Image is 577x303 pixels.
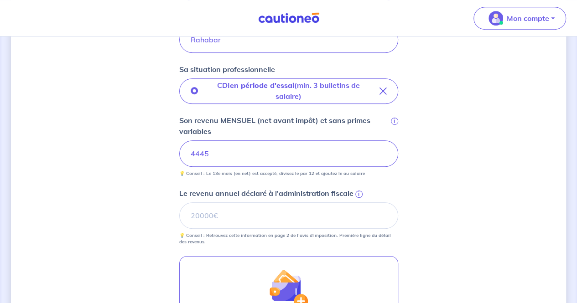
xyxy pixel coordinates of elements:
[355,190,363,198] span: i
[391,118,398,125] span: i
[230,81,294,90] strong: en période d'essai
[507,13,549,24] p: Mon compte
[179,170,365,177] p: 💡 Conseil : Le 13e mois (en net) est accepté, divisez le par 12 et ajoutez le au salaire
[179,64,275,75] p: Sa situation professionnelle
[205,80,372,102] p: CDI (min. 3 bulletins de salaire)
[179,202,398,229] input: 20000€
[179,232,398,245] p: 💡 Conseil : Retrouvez cette information en page 2 de l’avis d'imposition. Première ligne du détai...
[255,12,323,24] img: Cautioneo
[179,26,398,53] input: Doe
[179,140,398,167] input: Ex : 1 500 € net/mois
[489,11,503,26] img: illu_account_valid_menu.svg
[179,188,353,199] p: Le revenu annuel déclaré à l'administration fiscale
[179,78,398,104] button: CDIen période d'essai(min. 3 bulletins de salaire)
[473,7,566,30] button: illu_account_valid_menu.svgMon compte
[179,115,389,137] p: Son revenu MENSUEL (net avant impôt) et sans primes variables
